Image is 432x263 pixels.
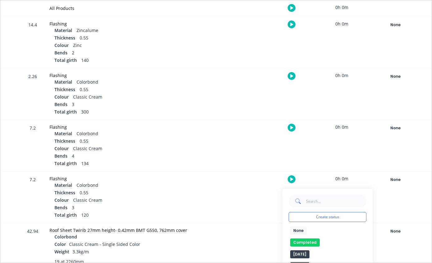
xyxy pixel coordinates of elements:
[54,35,210,42] div: 0.55
[373,72,418,81] div: None
[49,175,210,182] div: Flashing
[318,172,365,186] div: 0h 0m
[54,57,210,64] div: 140
[54,189,75,196] span: Thickness
[54,204,67,211] span: Bends
[54,160,77,167] span: Total girth
[54,153,210,160] div: 4
[373,72,418,81] button: None
[54,86,210,94] div: 0.55
[54,130,72,137] span: Material
[54,145,210,153] div: Classic Cream
[54,145,69,152] span: Colour
[54,182,72,188] span: Material
[54,212,77,218] span: Total girth
[54,35,75,41] span: Thickness
[318,17,365,31] div: 0h 0m
[54,57,77,63] span: Total girth
[54,94,69,100] span: Colour
[54,153,67,159] span: Bends
[373,227,418,236] button: None
[54,233,77,240] span: Colorbond
[54,49,67,56] span: Bends
[373,227,418,235] div: None
[49,21,210,27] div: Flashing
[373,21,418,29] div: None
[54,42,210,49] div: Zinc
[54,27,72,34] span: Material
[373,176,418,184] div: None
[290,227,307,235] button: None
[23,173,42,223] div: 7.2
[49,227,210,233] div: Roof Sheet Twirib 27mm height- 0.42mm BMT G550, 762mm cover
[69,241,140,247] span: Classic Cream - Single Sided Color
[318,68,365,82] div: 0h 0m
[289,212,366,222] button: Create status
[54,204,210,212] div: 3
[54,42,69,48] span: Colour
[54,108,77,115] span: Total girth
[290,250,309,258] button: [DATE]
[373,175,418,184] button: None
[373,124,418,132] div: None
[54,189,210,197] div: 0.55
[23,69,42,120] div: 2.26
[72,249,89,255] span: 3.3kg/m
[54,49,210,57] div: 2
[318,0,365,14] div: 0h 0m
[23,121,42,171] div: 7.2
[54,94,210,101] div: Classic Cream
[23,18,42,68] div: 14.4
[54,130,210,138] div: Colorbond
[54,101,210,108] div: 3
[54,108,210,116] div: 300
[49,124,210,130] div: Flashing
[318,120,365,134] div: 0h 0m
[306,195,366,207] input: Search...
[54,138,75,144] span: Thickness
[373,124,418,132] button: None
[54,212,210,219] div: 120
[54,248,69,255] span: Weight
[54,241,66,247] span: Color
[54,197,69,203] span: Colour
[54,79,72,85] span: Material
[54,86,75,93] span: Thickness
[54,27,210,35] div: Zincalume
[54,197,210,204] div: Classic Cream
[54,101,67,108] span: Bends
[373,21,418,29] button: None
[54,160,210,168] div: 134
[54,138,210,145] div: 0.55
[54,182,210,189] div: Colorbond
[49,72,210,79] div: Flashing
[54,79,210,86] div: Colorbond
[290,238,320,247] button: Completed
[49,5,210,12] div: All Products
